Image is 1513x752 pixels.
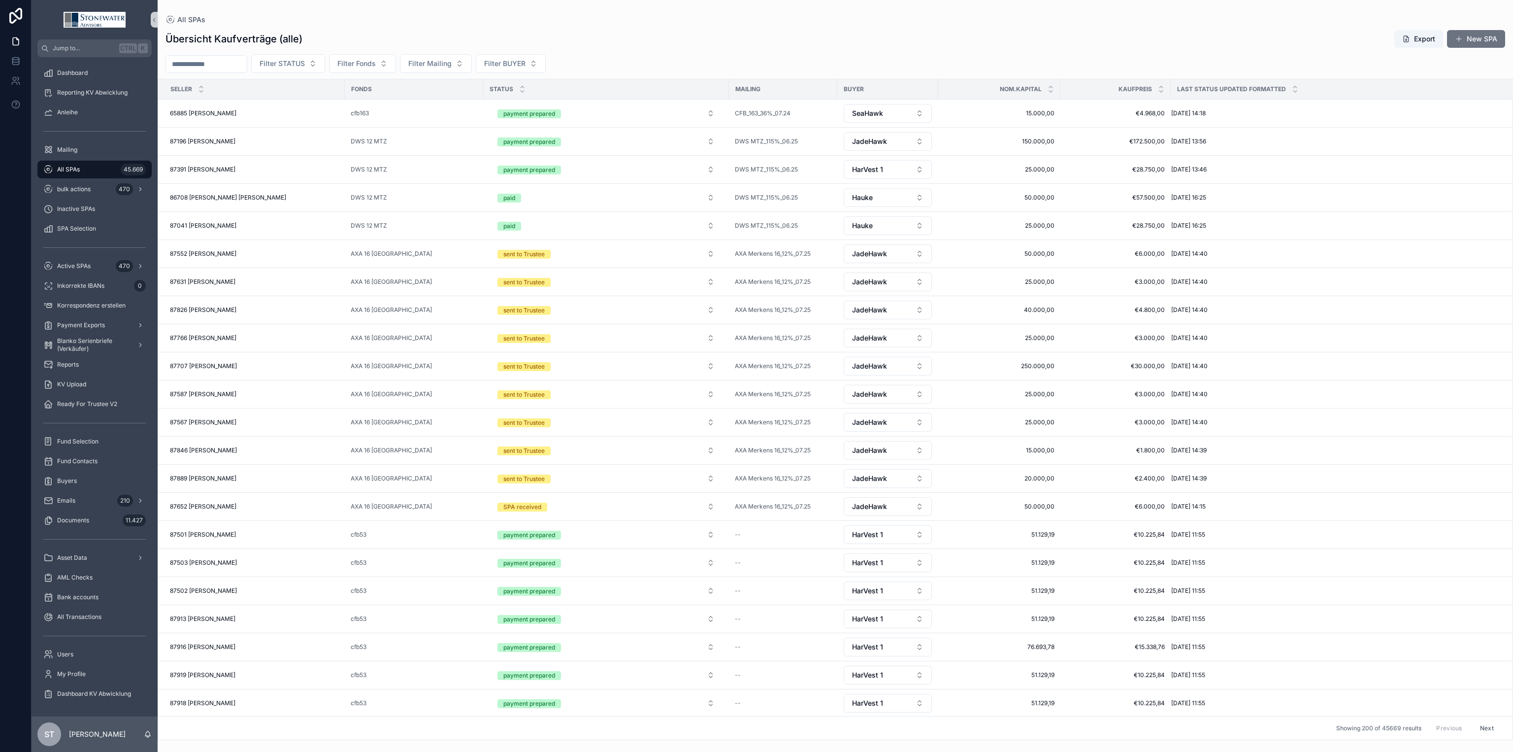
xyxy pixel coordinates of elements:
[1066,222,1165,230] a: €28.750,00
[1066,306,1165,314] span: €4.800,00
[351,390,477,398] a: AXA 16 [GEOGRAPHIC_DATA]
[351,222,387,230] span: DWS 12 MTZ
[1066,334,1165,342] a: €3.000,00
[1171,166,1500,173] a: [DATE] 13:46
[735,278,831,286] a: AXA Merkens 16_12%_07.25
[37,200,152,218] a: Inactive SPAs
[503,362,545,371] div: sent to Trustee
[170,250,236,258] span: 87552 [PERSON_NAME]
[170,306,236,314] span: 87826 [PERSON_NAME]
[844,132,932,151] button: Select Button
[735,390,811,398] a: AXA Merkens 16_12%_07.25
[351,109,369,117] span: cfb163
[57,69,88,77] span: Dashboard
[37,180,152,198] a: bulk actions470
[852,333,887,343] span: JadeHawk
[351,194,477,202] a: DWS 12 MTZ
[351,137,477,145] a: DWS 12 MTZ
[1447,30,1505,48] a: New SPA
[170,278,339,286] a: 87631 [PERSON_NAME]
[944,334,1054,342] a: 25.000,00
[944,362,1054,370] span: 250.000,00
[844,216,932,235] button: Select Button
[1066,278,1165,286] a: €3.000,00
[170,137,235,145] span: 87196 [PERSON_NAME]
[1171,194,1206,202] span: [DATE] 16:25
[1066,390,1165,398] a: €3.000,00
[329,54,396,73] button: Select Button
[1066,250,1165,258] a: €6.000,00
[170,306,339,314] a: 87826 [PERSON_NAME]
[844,413,932,432] button: Select Button
[852,165,883,174] span: HarVest 1
[843,384,932,404] a: Select Button
[351,362,477,370] a: AXA 16 [GEOGRAPHIC_DATA]
[735,278,811,286] a: AXA Merkens 16_12%_07.25
[844,357,932,376] button: Select Button
[121,164,146,175] div: 45.669
[1171,109,1500,117] a: [DATE] 14:18
[944,166,1054,173] a: 25.000,00
[489,132,723,151] a: Select Button
[843,132,932,151] a: Select Button
[1171,278,1500,286] a: [DATE] 14:40
[489,329,723,347] a: Select Button
[351,137,387,145] span: DWS 12 MTZ
[351,166,387,173] a: DWS 12 MTZ
[139,44,147,52] span: K
[484,59,526,68] span: Filter BUYER
[735,362,811,370] span: AXA Merkens 16_12%_07.25
[843,356,932,376] a: Select Button
[170,222,236,230] span: 87041 [PERSON_NAME]
[852,305,887,315] span: JadeHawk
[351,278,432,286] a: AXA 16 [GEOGRAPHIC_DATA]
[57,361,79,369] span: Reports
[1171,166,1207,173] span: [DATE] 13:46
[170,222,339,230] a: 87041 [PERSON_NAME]
[1171,306,1500,314] a: [DATE] 14:40
[351,109,477,117] a: cfb163
[57,438,99,445] span: Fund Selection
[1171,334,1500,342] a: [DATE] 14:40
[944,109,1054,117] a: 15.000,00
[351,418,477,426] a: AXA 16 [GEOGRAPHIC_DATA]
[1171,418,1208,426] span: [DATE] 14:40
[503,278,545,287] div: sent to Trustee
[351,250,432,258] span: AXA 16 [GEOGRAPHIC_DATA]
[735,306,811,314] span: AXA Merkens 16_12%_07.25
[134,280,146,292] div: 0
[1066,166,1165,173] a: €28.750,00
[57,185,91,193] span: bulk actions
[735,194,831,202] a: DWS MTZ_115%_06.25
[37,64,152,82] a: Dashboard
[165,15,205,25] a: All SPAs
[852,221,873,231] span: Hauke
[843,441,932,460] a: Select Button
[170,418,339,426] a: 87567 [PERSON_NAME]
[57,262,91,270] span: Active SPAs
[1066,194,1165,202] span: €57.500,00
[503,418,545,427] div: sent to Trustee
[53,44,115,52] span: Jump to...
[351,166,477,173] a: DWS 12 MTZ
[170,334,339,342] a: 87766 [PERSON_NAME]
[735,250,811,258] a: AXA Merkens 16_12%_07.25
[489,244,723,263] a: Select Button
[1171,194,1500,202] a: [DATE] 16:25
[170,137,339,145] a: 87196 [PERSON_NAME]
[735,362,831,370] a: AXA Merkens 16_12%_07.25
[844,385,932,404] button: Select Button
[735,418,831,426] a: AXA Merkens 16_12%_07.25
[944,418,1054,426] span: 25.000,00
[735,334,811,342] a: AXA Merkens 16_12%_07.25
[64,12,126,28] img: App logo
[351,278,477,286] a: AXA 16 [GEOGRAPHIC_DATA]
[1171,109,1206,117] span: [DATE] 14:18
[1066,418,1165,426] a: €3.000,00
[251,54,325,73] button: Select Button
[944,278,1054,286] a: 25.000,00
[490,273,723,291] button: Select Button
